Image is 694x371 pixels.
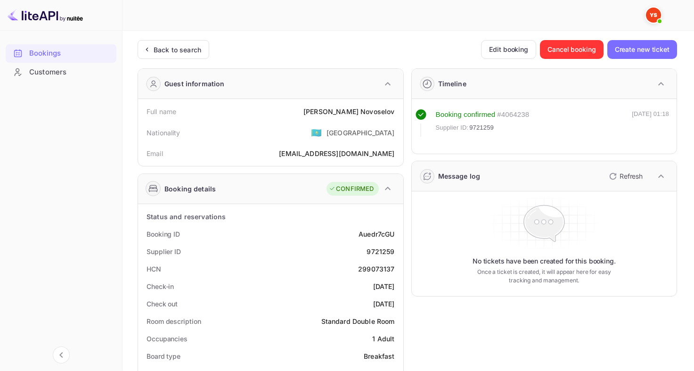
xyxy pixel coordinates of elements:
[327,128,395,138] div: [GEOGRAPHIC_DATA]
[438,171,481,181] div: Message log
[147,148,163,158] div: Email
[147,281,174,291] div: Check-in
[473,256,616,266] p: No tickets have been created for this booking.
[607,40,677,59] button: Create new ticket
[279,148,394,158] div: [EMAIL_ADDRESS][DOMAIN_NAME]
[154,45,201,55] div: Back to search
[604,169,646,184] button: Refresh
[147,107,176,116] div: Full name
[53,346,70,363] button: Collapse navigation
[373,299,395,309] div: [DATE]
[436,109,496,120] div: Booking confirmed
[147,316,201,326] div: Room description
[147,299,178,309] div: Check out
[438,79,466,89] div: Timeline
[321,316,395,326] div: Standard Double Room
[311,124,322,141] span: United States
[303,107,394,116] div: [PERSON_NAME] Novoselov
[6,63,116,81] a: Customers
[473,268,615,285] p: Once a ticket is created, it will appear here for easy tracking and management.
[646,8,661,23] img: Yandex Support
[147,128,180,138] div: Nationality
[359,229,394,239] div: Auedr7cGU
[147,334,188,344] div: Occupancies
[329,184,374,194] div: CONFIRMED
[436,123,469,132] span: Supplier ID:
[6,44,116,63] div: Bookings
[481,40,536,59] button: Edit booking
[164,79,225,89] div: Guest information
[164,184,216,194] div: Booking details
[497,109,529,120] div: # 4064238
[540,40,604,59] button: Cancel booking
[147,264,161,274] div: HCN
[373,281,395,291] div: [DATE]
[620,171,643,181] p: Refresh
[364,351,394,361] div: Breakfast
[367,247,394,256] div: 9721259
[147,229,180,239] div: Booking ID
[29,67,112,78] div: Customers
[147,212,226,222] div: Status and reservations
[6,44,116,62] a: Bookings
[358,264,394,274] div: 299073137
[469,123,494,132] span: 9721259
[147,351,180,361] div: Board type
[29,48,112,59] div: Bookings
[8,8,83,23] img: LiteAPI logo
[632,109,669,137] div: [DATE] 01:18
[147,247,181,256] div: Supplier ID
[372,334,394,344] div: 1 Adult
